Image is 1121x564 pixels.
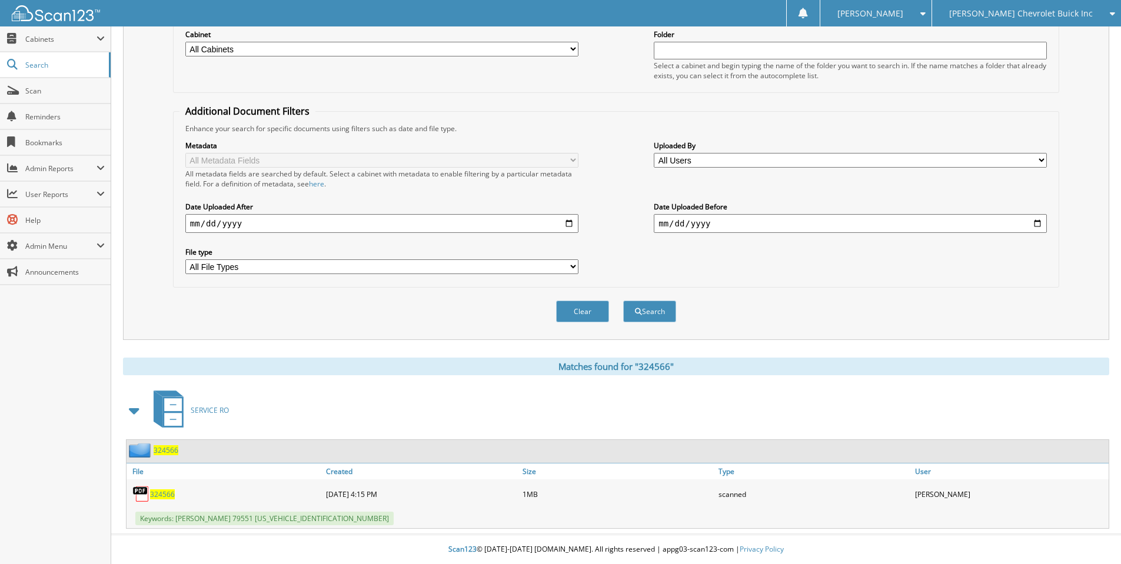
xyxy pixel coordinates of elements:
span: SERVICE RO [191,405,229,415]
span: Search [25,60,103,70]
a: SERVICE RO [147,387,229,433]
div: [PERSON_NAME] [912,482,1109,506]
div: © [DATE]-[DATE] [DOMAIN_NAME]. All rights reserved | appg03-scan123-com | [111,535,1121,564]
span: Announcements [25,267,105,277]
div: 1MB [520,482,716,506]
label: Date Uploaded Before [654,202,1047,212]
img: PDF.png [132,485,150,503]
span: Bookmarks [25,138,105,148]
span: Scan [25,86,105,96]
a: User [912,463,1109,479]
legend: Additional Document Filters [179,105,315,118]
label: Uploaded By [654,141,1047,151]
span: Reminders [25,112,105,122]
img: scan123-logo-white.svg [12,5,100,21]
span: Scan123 [448,544,477,554]
span: [PERSON_NAME] [837,10,903,17]
input: start [185,214,578,233]
span: Keywords: [PERSON_NAME] 79551 [US_VEHICLE_IDENTIFICATION_NUMBER] [135,512,394,525]
span: User Reports [25,189,97,199]
label: Date Uploaded After [185,202,578,212]
span: [PERSON_NAME] Chevrolet Buick Inc [949,10,1093,17]
div: All metadata fields are searched by default. Select a cabinet with metadata to enable filtering b... [185,169,578,189]
label: Metadata [185,141,578,151]
span: Admin Reports [25,163,97,173]
label: Cabinet [185,29,578,39]
img: folder2.png [129,443,154,458]
a: here [309,179,324,189]
span: Help [25,215,105,225]
a: Created [323,463,520,479]
div: Select a cabinet and begin typing the name of the folder you want to search in. If the name match... [654,61,1047,81]
button: Search [623,301,676,322]
button: Clear [556,301,609,322]
iframe: Chat Widget [1062,508,1121,564]
label: Folder [654,29,1047,39]
input: end [654,214,1047,233]
a: 324566 [150,489,175,499]
div: Matches found for "324566" [123,358,1109,375]
a: Privacy Policy [740,544,784,554]
div: scanned [716,482,912,506]
a: File [127,463,323,479]
label: File type [185,247,578,257]
div: [DATE] 4:15 PM [323,482,520,506]
span: Admin Menu [25,241,97,251]
div: Enhance your search for specific documents using filters such as date and file type. [179,124,1053,134]
a: 324566 [154,445,178,455]
a: Size [520,463,716,479]
span: Cabinets [25,34,97,44]
a: Type [716,463,912,479]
